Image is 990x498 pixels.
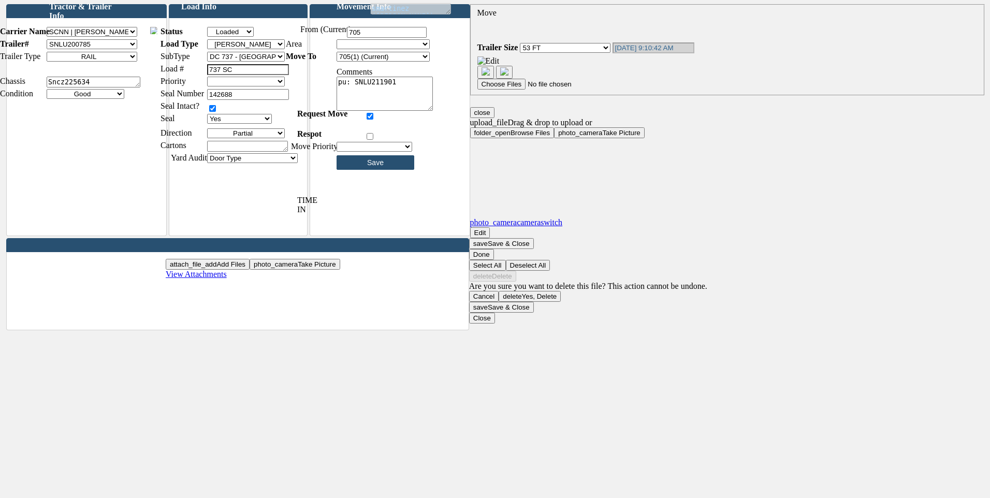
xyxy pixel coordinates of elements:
img: Edit [150,27,157,34]
span: Load Info [181,2,216,11]
button: deleteYes, Delete [499,291,561,302]
span: Direction [161,128,192,138]
button: deleteDelete [469,271,516,282]
span: save [473,240,488,247]
span: Area [286,39,302,49]
button: Cancel [469,291,499,302]
span: Seal [161,114,175,123]
span: Seal Intact? [161,101,199,111]
a: View Attachments [166,270,227,279]
span: attach_file_add [170,260,216,268]
span: Movement Info [337,2,391,11]
a: photo_camera [470,218,517,227]
span: Load # [161,64,184,74]
span: Priority [161,77,186,86]
span: From (Current) [300,25,351,34]
button: photo_cameraTake Picture [250,259,340,270]
span: delete [473,272,492,280]
button: Deselect All [506,260,550,271]
span: upload_file [470,118,508,127]
button: attach_file_addAdd Files [166,259,250,270]
span: SubType [161,52,190,61]
input: Save [337,155,414,170]
button: saveSave & Close [469,302,534,313]
span: Yard Audit [171,153,207,163]
span: delete [503,292,521,300]
span: Are you sure you want to delete this file? This action cannot be undone. [469,282,707,290]
span: Cartons [161,141,186,150]
a: cameraswitch [517,218,562,227]
span: photo_camera [254,260,298,268]
button: photo_cameraTake Picture [554,127,645,138]
span: Tractor & Trailer Info [49,2,114,21]
textarea: pu: SNLU211901 [337,77,433,111]
button: Select All [469,260,506,271]
img: Edit [477,56,500,66]
button: Edit [470,227,490,238]
span: photo_camera [558,129,602,137]
span: Move [477,8,497,17]
span: Load Type [161,39,198,49]
span: Seal Number [161,89,204,98]
textarea: Sncz225634 [47,77,140,87]
span: Respot [297,129,362,139]
span: Move To [286,52,316,61]
div: All Attachments [477,66,978,79]
span: folder_open [474,129,511,137]
img: chevron-left.svg [482,67,490,76]
textarea: smartinez ([PERSON_NAME]) [370,3,451,14]
button: Done [469,249,494,260]
img: chevron-right.svg [500,67,508,76]
div: Drag & drop to upload or [4,118,986,127]
span: Move Priority [291,142,338,151]
span: Status [161,27,183,36]
span: close [474,109,490,116]
span: TIME IN [297,196,326,214]
button: saveSave & Close [469,238,534,249]
button: folder_openBrowse Files [470,127,555,138]
span: Trailer Size [477,43,518,52]
button: Close [470,107,494,118]
span: Request Move [297,109,362,119]
span: save [473,303,488,311]
span: Comments [337,67,372,77]
button: Close [469,313,495,324]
